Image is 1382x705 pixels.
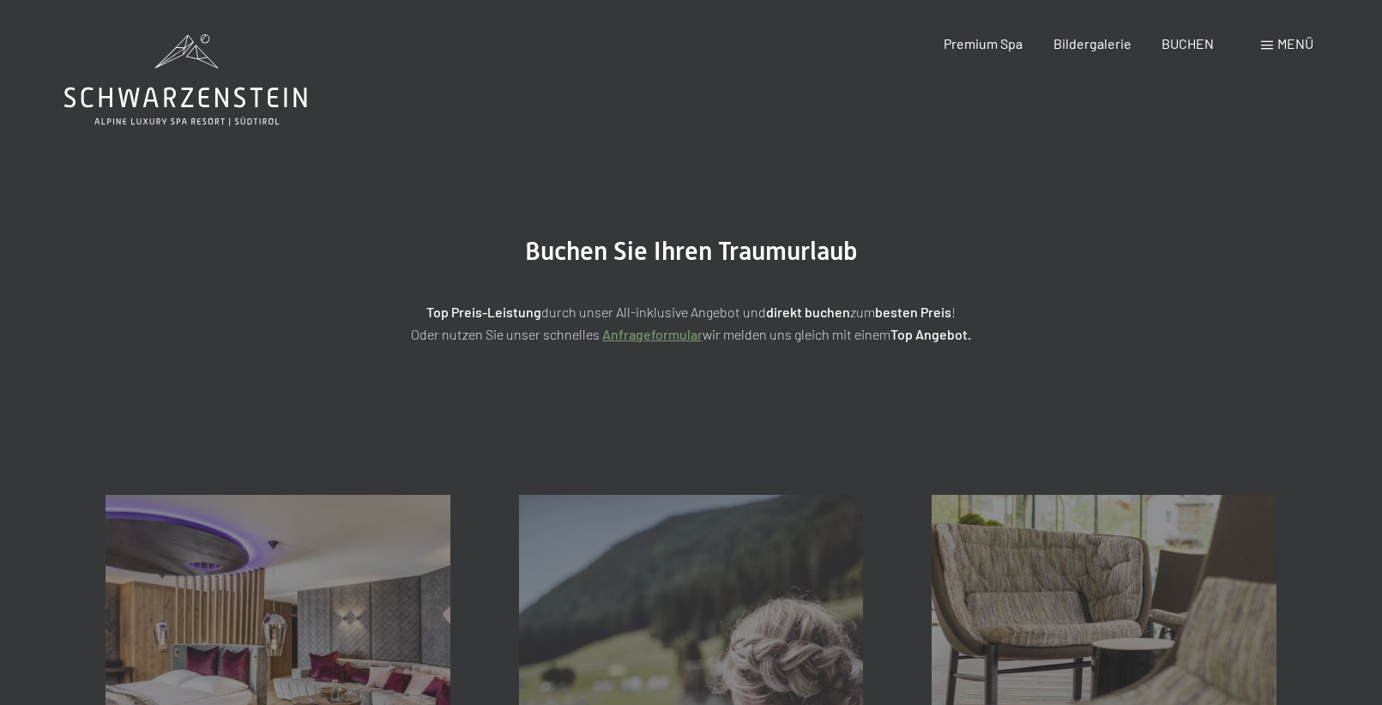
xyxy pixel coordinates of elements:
a: Premium Spa [944,35,1023,51]
strong: direkt buchen [766,304,850,320]
span: Menü [1277,35,1313,51]
p: durch unser All-inklusive Angebot und zum ! Oder nutzen Sie unser schnelles wir melden uns gleich... [263,301,1120,345]
a: BUCHEN [1162,35,1214,51]
a: Anfrageformular [602,326,703,342]
strong: Top Angebot. [890,326,971,342]
strong: Top Preis-Leistung [426,304,541,320]
span: Buchen Sie Ihren Traumurlaub [525,236,858,266]
a: Bildergalerie [1053,35,1132,51]
strong: besten Preis [875,304,951,320]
